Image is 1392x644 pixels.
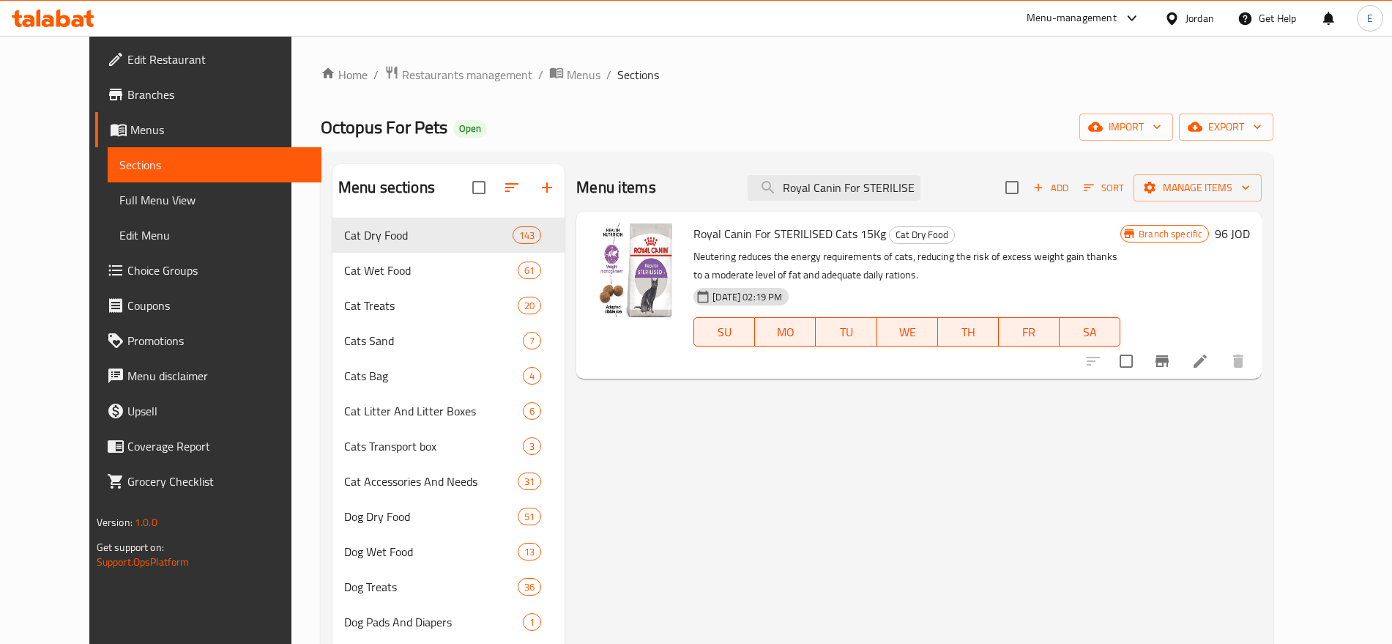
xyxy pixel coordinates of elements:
h2: Menu items [576,177,656,199]
button: MO [755,317,816,347]
span: Edit Restaurant [127,51,310,68]
span: export [1191,118,1262,136]
span: WE [883,322,932,343]
a: Promotions [95,323,321,358]
div: Cats Sand7 [332,323,565,358]
span: SA [1065,322,1114,343]
a: Edit Menu [108,218,321,253]
h6: 96 JOD [1215,223,1250,244]
button: FR [999,317,1060,347]
button: Sort [1080,177,1128,199]
span: 4 [524,369,540,383]
span: Sort [1084,179,1124,196]
div: Cat Treats [344,297,518,314]
a: Full Menu View [108,182,321,218]
div: Dog Treats [344,578,518,596]
a: Upsell [95,393,321,429]
div: Jordan [1186,10,1214,26]
a: Restaurants management [384,65,532,84]
span: Cats Transport box [344,437,523,455]
span: 36 [518,580,540,594]
li: / [373,66,379,84]
span: TU [822,322,871,343]
span: Menus [130,121,310,138]
span: Version: [97,513,133,532]
div: items [518,297,541,314]
span: 6 [524,404,540,418]
span: Branches [127,86,310,103]
span: [DATE] 02:19 PM [707,290,788,304]
a: Menus [549,65,600,84]
button: TH [938,317,999,347]
span: Coverage Report [127,437,310,455]
a: Coupons [95,288,321,323]
button: SA [1060,317,1120,347]
div: Cats Transport box3 [332,429,565,464]
a: Support.OpsPlatform [97,552,190,571]
button: SU [693,317,755,347]
div: Dog Dry Food51 [332,499,565,534]
div: items [518,473,541,490]
span: Cats Bag [344,367,523,385]
div: Dog Wet Food13 [332,534,565,569]
span: Cats Sand [344,332,523,349]
a: Menus [95,112,321,147]
span: Cat Litter And Litter Boxes [344,402,523,420]
button: Add [1027,177,1074,199]
span: Grocery Checklist [127,473,310,490]
div: items [523,332,541,349]
span: Dog Dry Food [344,508,518,525]
span: 7 [524,334,540,348]
button: Branch-specific-item [1145,344,1180,379]
li: / [538,66,543,84]
a: Sections [108,147,321,182]
span: FR [1005,322,1054,343]
span: Coupons [127,297,310,314]
span: 3 [524,440,540,454]
button: Manage items [1134,174,1262,201]
div: items [513,226,541,244]
div: items [518,262,541,279]
div: Dog Treats36 [332,569,565,604]
span: Sections [617,66,659,84]
span: Select all sections [464,172,494,203]
div: Open [453,120,487,138]
div: Cat Dry Food143 [332,218,565,253]
div: Cat Accessories And Needs31 [332,464,565,499]
a: Edit menu item [1191,352,1209,370]
span: SU [700,322,749,343]
button: import [1079,114,1173,141]
span: import [1091,118,1161,136]
span: Sections [119,156,310,174]
span: Dog Pads And Diapers [344,613,523,631]
span: 51 [518,510,540,524]
span: 1.0.0 [135,513,157,532]
a: Branches [95,77,321,112]
span: Promotions [127,332,310,349]
button: export [1179,114,1273,141]
a: Coverage Report [95,429,321,464]
a: Home [321,66,368,84]
span: Get support on: [97,538,164,557]
div: Cats Bag4 [332,358,565,393]
button: TU [816,317,876,347]
span: 31 [518,475,540,489]
button: WE [877,317,938,347]
a: Menu disclaimer [95,358,321,393]
div: items [518,543,541,560]
button: delete [1221,344,1256,379]
span: 61 [518,264,540,278]
span: Cat Dry Food [344,226,513,244]
div: items [523,402,541,420]
nav: breadcrumb [321,65,1273,84]
li: / [606,66,611,84]
span: Cat Dry Food [890,226,954,243]
span: Royal Canin For STERILISED Cats 15Kg [693,223,886,245]
span: MO [761,322,810,343]
span: Cat Accessories And Needs [344,473,518,490]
